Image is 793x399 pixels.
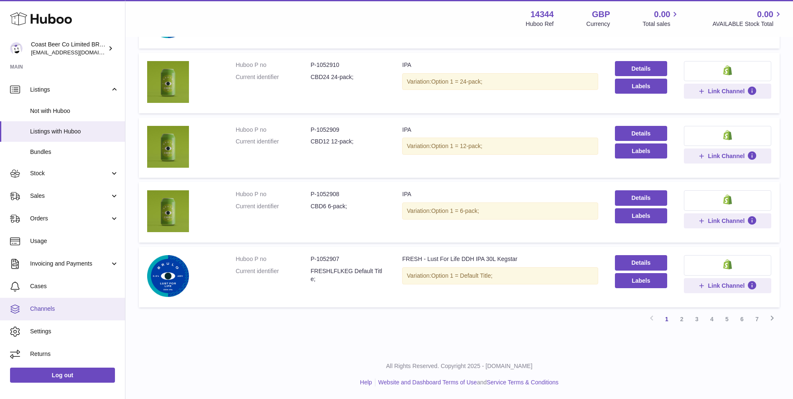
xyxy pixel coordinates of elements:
[615,143,667,159] button: Labels
[147,255,189,297] img: FRESH - Lust For Life DDH IPA 30L Kegstar
[147,126,189,168] img: IPA
[684,148,771,164] button: Link Channel
[311,138,385,146] dd: CBD12 12-pack;
[708,217,745,225] span: Link Channel
[402,126,598,134] div: IPA
[659,312,674,327] a: 1
[402,202,598,220] div: Variation:
[615,208,667,223] button: Labels
[30,86,110,94] span: Listings
[30,305,119,313] span: Channels
[674,312,689,327] a: 2
[30,148,119,156] span: Bundles
[431,272,492,279] span: Option 1 = Default Title;
[30,282,119,290] span: Cases
[30,327,119,335] span: Settings
[378,379,477,386] a: Website and Dashboard Terms of Use
[615,273,667,288] button: Labels
[712,20,783,28] span: AVAILABLE Stock Total
[431,78,482,85] span: Option 1 = 24-pack;
[615,61,667,76] a: Details
[402,73,598,90] div: Variation:
[708,152,745,160] span: Link Channel
[712,9,783,28] a: 0.00 AVAILABLE Stock Total
[723,259,732,269] img: shopify-small.png
[10,42,23,55] img: internalAdmin-14344@internal.huboo.com
[654,9,671,20] span: 0.00
[530,9,554,20] strong: 14344
[431,143,482,149] span: Option 1 = 12-pack;
[750,312,765,327] a: 7
[615,126,667,141] a: Details
[643,20,680,28] span: Total sales
[311,61,385,69] dd: P-1052910
[236,73,311,81] dt: Current identifier
[30,260,110,268] span: Invoicing and Payments
[31,41,106,56] div: Coast Beer Co Limited BRULO
[684,278,771,293] button: Link Channel
[684,213,771,228] button: Link Channel
[643,9,680,28] a: 0.00 Total sales
[487,379,558,386] a: Service Terms & Conditions
[236,202,311,210] dt: Current identifier
[311,267,385,283] dd: FRESHLFLKEG Default Title;
[236,61,311,69] dt: Huboo P no
[757,9,773,20] span: 0.00
[402,61,598,69] div: IPA
[723,130,732,140] img: shopify-small.png
[311,190,385,198] dd: P-1052908
[236,190,311,198] dt: Huboo P no
[30,350,119,358] span: Returns
[402,267,598,284] div: Variation:
[236,138,311,146] dt: Current identifier
[236,255,311,263] dt: Huboo P no
[526,20,554,28] div: Huboo Ref
[689,312,704,327] a: 3
[31,49,123,56] span: [EMAIL_ADDRESS][DOMAIN_NAME]
[734,312,750,327] a: 6
[704,312,719,327] a: 4
[311,202,385,210] dd: CBD6 6-pack;
[719,312,734,327] a: 5
[402,255,598,263] div: FRESH - Lust For Life DDH IPA 30L Kegstar
[311,126,385,134] dd: P-1052909
[236,126,311,134] dt: Huboo P no
[586,20,610,28] div: Currency
[723,65,732,75] img: shopify-small.png
[431,207,479,214] span: Option 1 = 6-pack;
[360,379,372,386] a: Help
[30,237,119,245] span: Usage
[236,267,311,283] dt: Current identifier
[311,73,385,81] dd: CBD24 24-pack;
[592,9,610,20] strong: GBP
[30,192,110,200] span: Sales
[147,61,189,103] img: IPA
[30,128,119,136] span: Listings with Huboo
[375,379,558,386] li: and
[723,194,732,205] img: shopify-small.png
[132,362,786,370] p: All Rights Reserved. Copyright 2025 - [DOMAIN_NAME]
[30,169,110,177] span: Stock
[402,138,598,155] div: Variation:
[615,79,667,94] button: Labels
[684,84,771,99] button: Link Channel
[708,282,745,289] span: Link Channel
[615,190,667,205] a: Details
[30,107,119,115] span: Not with Huboo
[147,190,189,232] img: IPA
[402,190,598,198] div: IPA
[615,255,667,270] a: Details
[30,215,110,223] span: Orders
[311,255,385,263] dd: P-1052907
[10,368,115,383] a: Log out
[708,87,745,95] span: Link Channel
